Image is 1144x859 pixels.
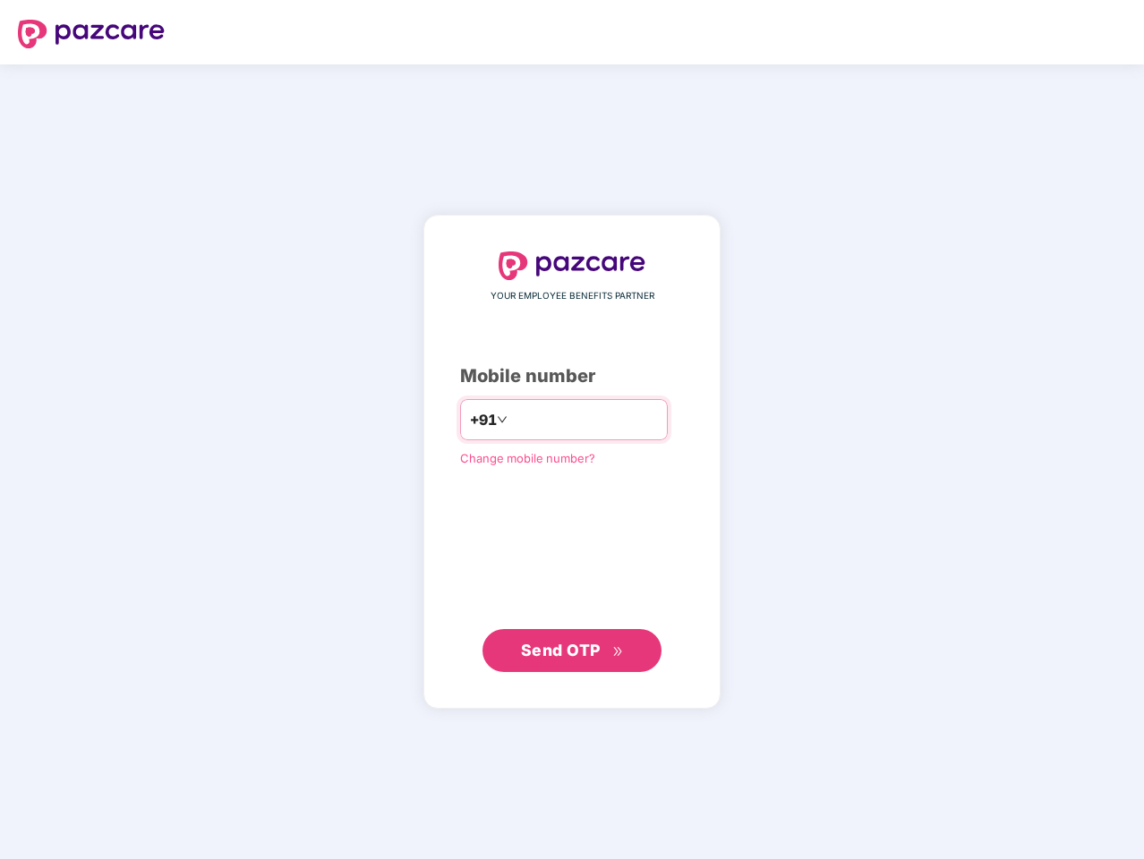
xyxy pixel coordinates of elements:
span: YOUR EMPLOYEE BENEFITS PARTNER [491,289,654,303]
span: down [497,414,508,425]
span: Send OTP [521,641,601,659]
img: logo [499,251,645,280]
img: logo [18,20,165,48]
span: +91 [470,409,497,431]
a: Change mobile number? [460,451,595,465]
div: Mobile number [460,362,684,390]
button: Send OTPdouble-right [482,629,662,672]
span: double-right [612,646,624,658]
